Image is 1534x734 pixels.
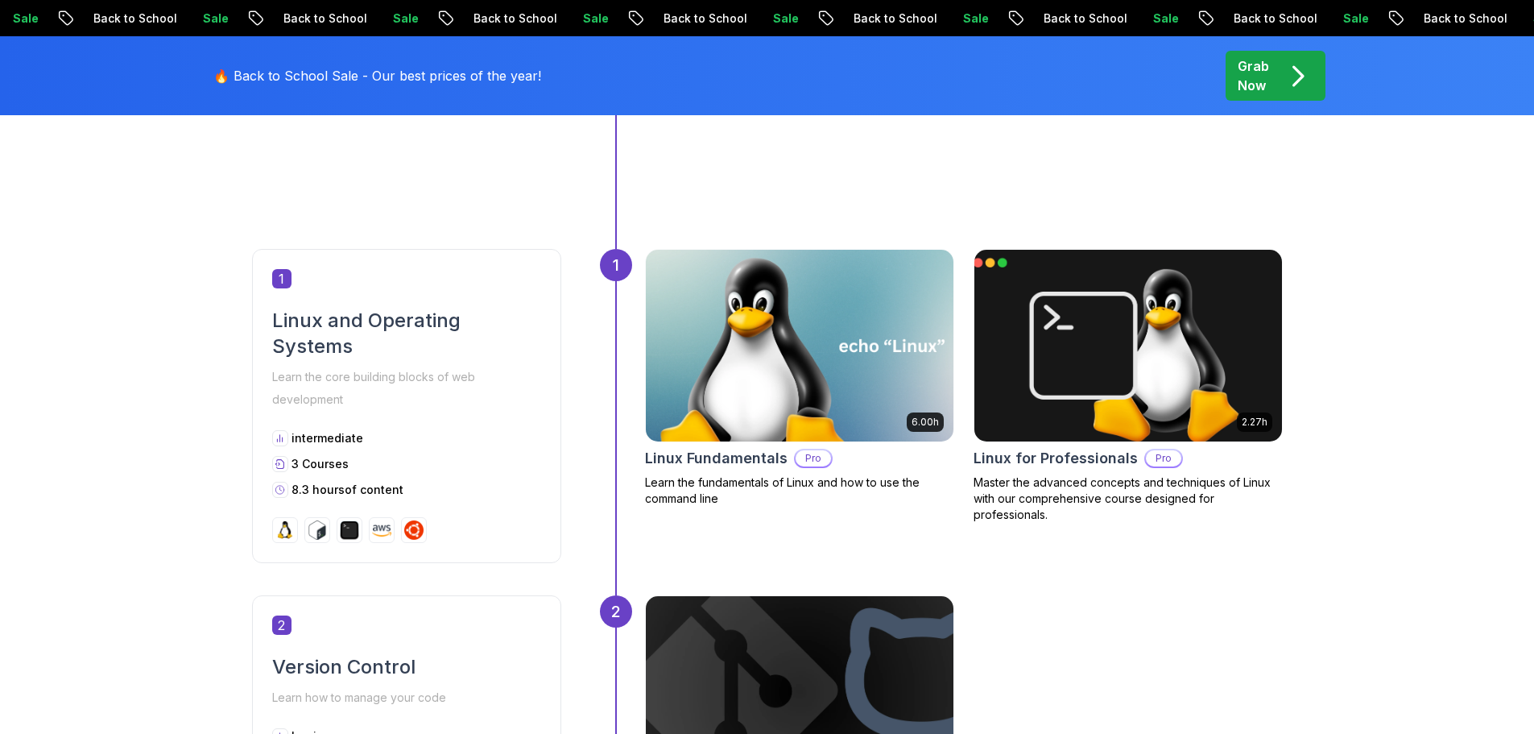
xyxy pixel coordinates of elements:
p: Pro [796,450,831,467]
p: Sale [188,10,240,27]
span: 3 Courses [292,457,349,471]
img: ubuntu logo [404,520,424,540]
a: Linux for Professionals card2.27hLinux for ProfessionalsProMaster the advanced concepts and techn... [974,249,1283,523]
p: Grab Now [1238,56,1269,95]
p: Back to School [79,10,188,27]
p: Back to School [269,10,378,27]
img: Linux Fundamentals card [646,250,953,442]
p: Learn the fundamentals of Linux and how to use the command line [645,475,954,507]
p: 6.00h [912,416,939,429]
p: Sale [1329,10,1380,27]
h2: Version Control [272,654,541,680]
img: bash logo [308,520,327,540]
p: Sale [1139,10,1190,27]
p: Sale [949,10,1000,27]
h2: Linux for Professionals [974,447,1138,470]
p: Back to School [459,10,569,27]
img: terminal logo [340,520,359,540]
a: Linux Fundamentals card6.00hLinux FundamentalsProLearn the fundamentals of Linux and how to use t... [645,249,954,507]
p: Back to School [1219,10,1329,27]
p: 2.27h [1242,416,1267,429]
p: Back to School [839,10,949,27]
p: Back to School [1029,10,1139,27]
p: Back to School [649,10,759,27]
img: linux logo [275,520,295,540]
img: Linux for Professionals card [974,250,1282,442]
p: intermediate [292,430,363,446]
p: 8.3 hours of content [292,482,403,498]
span: 2 [272,616,292,635]
p: Master the advanced concepts and techniques of Linux with our comprehensive course designed for p... [974,475,1283,523]
h2: Linux Fundamentals [645,447,788,470]
p: Sale [759,10,810,27]
p: Learn how to manage your code [272,686,541,709]
p: Learn the core building blocks of web development [272,366,541,411]
span: 1 [272,269,292,288]
p: 🔥 Back to School Sale - Our best prices of the year! [213,66,541,85]
p: Sale [569,10,620,27]
p: Pro [1146,450,1181,467]
p: Back to School [1409,10,1519,27]
img: aws logo [372,520,391,540]
div: 2 [600,595,632,628]
p: Sale [378,10,430,27]
h2: Linux and Operating Systems [272,308,541,359]
div: 1 [600,249,632,281]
